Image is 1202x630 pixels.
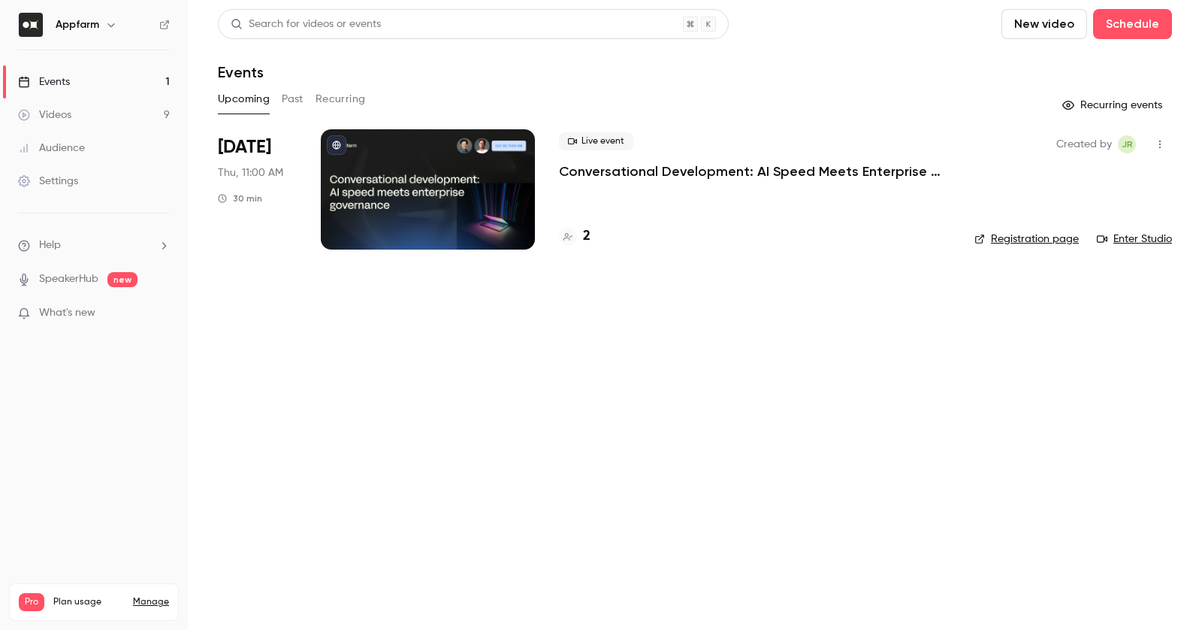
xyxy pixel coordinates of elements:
a: 2 [559,226,590,247]
div: Videos [18,108,71,123]
span: [DATE] [218,135,271,159]
span: What's new [39,305,95,321]
div: Oct 30 Thu, 11:00 AM (Europe/Oslo) [218,129,297,250]
a: Conversational Development: AI Speed Meets Enterprise Governance [559,162,950,180]
span: new [107,272,137,287]
span: Julie Remen [1118,135,1136,153]
a: Registration page [974,232,1079,247]
img: Appfarm [19,13,43,37]
button: Recurring [316,87,366,111]
span: Help [39,238,61,253]
span: Created by [1056,135,1112,153]
div: Events [18,74,70,89]
span: Pro [19,593,44,611]
button: Past [282,87,304,111]
span: Plan usage [53,596,124,608]
span: Thu, 11:00 AM [218,165,283,180]
button: Schedule [1093,9,1172,39]
div: Settings [18,174,78,189]
div: 30 min [218,192,262,204]
button: Upcoming [218,87,270,111]
a: Manage [133,596,169,608]
h6: Appfarm [56,17,99,32]
span: Live event [559,132,633,150]
span: JR [1122,135,1133,153]
div: Audience [18,141,85,156]
div: Search for videos or events [231,17,381,32]
h4: 2 [583,226,590,247]
button: Recurring events [1056,93,1172,117]
a: SpeakerHub [39,271,98,287]
button: New video [1001,9,1087,39]
h1: Events [218,63,264,81]
a: Enter Studio [1097,232,1172,247]
li: help-dropdown-opener [18,238,170,253]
